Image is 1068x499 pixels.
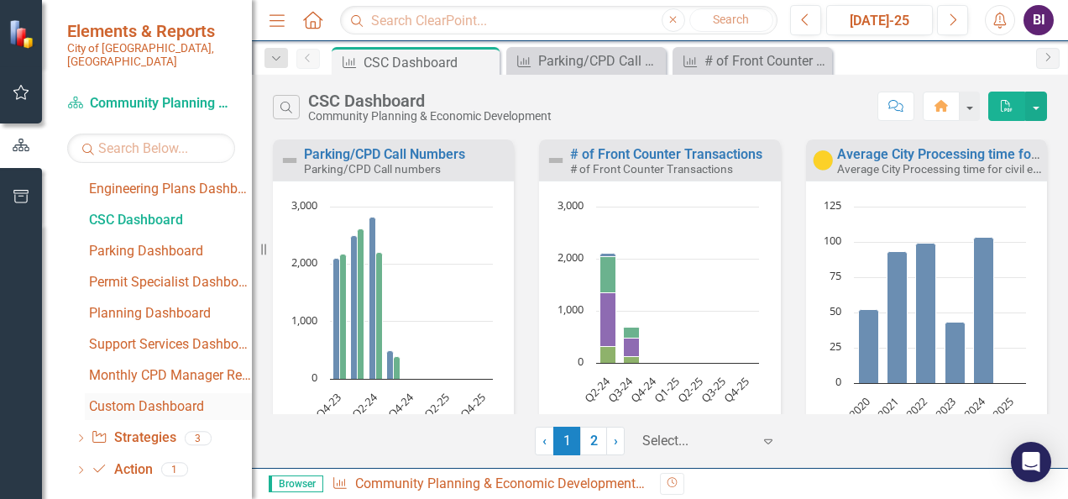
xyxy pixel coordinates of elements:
[858,309,878,383] path: 2020, 52. Average Days to Approval.
[600,207,749,339] g: UPS, bar series 2 of 4 with 7 bars.
[652,374,683,405] text: Q1-25
[308,92,552,110] div: CSC Dashboard
[385,389,416,421] text: Q4-24
[85,393,252,420] a: Custom Dashboard
[578,354,584,369] text: 0
[826,5,933,35] button: [DATE]-25
[903,394,930,422] text: 2022
[351,235,358,379] path: Q1-24, 2,497. CPD Calls.
[973,237,993,383] path: 2024, 103. Average Days to Approval.
[558,302,584,317] text: 1,000
[304,146,465,162] a: Parking/CPD Call Numbers
[85,300,252,327] a: Planning Dashboard
[89,181,252,197] div: Engineering Plans Dashboard
[340,6,777,35] input: Search ClearPoint...
[457,390,488,421] text: Q4-25
[915,243,935,383] path: 2022, 99. Average Days to Approval.
[510,50,662,71] a: Parking/CPD Call numbers
[280,150,300,171] img: Not Defined
[581,373,613,405] text: Q2-24
[580,427,607,455] a: 2
[1023,5,1054,35] button: BI
[832,11,927,31] div: [DATE]-25
[89,213,252,228] div: CSC Dashboard
[89,275,252,290] div: Permit Specialist Dashboard
[547,198,772,471] div: Chart. Highcharts interactive chart.
[89,399,252,414] div: Custom Dashboard
[312,390,343,421] text: Q4-23
[308,110,552,123] div: Community Planning & Economic Development
[85,238,252,265] a: Parking Dashboard
[961,393,988,421] text: 2024
[369,217,376,379] path: Q2-24, 2,823. CPD Calls.
[713,13,749,26] span: Search
[1011,442,1051,482] div: Open Intercom Messenger
[281,198,505,471] div: Chart. Highcharts interactive chart.
[547,198,767,471] svg: Interactive chart
[304,162,441,176] small: Parking/CPD Call numbers
[628,373,660,405] text: Q4-24
[830,268,841,283] text: 75
[376,252,383,379] path: Q2-24, 2,207. Parking Calls.
[945,322,965,383] path: 2023, 43. Average Days to Approval.
[814,198,1039,471] div: Chart. Highcharts interactive chart.
[291,255,317,270] text: 2,000
[340,254,347,379] path: Q4-23, 2,179. Parking Calls.
[311,370,317,385] text: 0
[989,394,1017,422] text: 2025
[814,198,1034,471] svg: Interactive chart
[348,389,380,421] text: Q2-24
[333,258,340,379] path: Q4-23, 2,095. CPD Calls.
[91,428,175,448] a: Strategies
[291,313,317,328] text: 1,000
[67,41,235,69] small: City of [GEOGRAPHIC_DATA], [GEOGRAPHIC_DATA]
[600,253,616,256] path: Q2-24, 74. SmartGov.
[600,256,616,292] path: Q2-24, 685. UPS.
[161,463,188,477] div: 1
[89,368,252,383] div: Monthly CPD Manager Report
[931,394,959,422] text: 2023
[333,207,485,380] g: CPD Calls, bar series 1 of 2 with 9 bars.
[605,373,636,405] text: Q3-24
[558,197,584,213] text: 3,000
[830,339,841,354] text: 25
[364,52,495,73] div: CSC Dashboard
[824,197,841,213] text: 125
[558,249,584,265] text: 2,000
[291,197,317,213] text: 3,000
[845,394,873,422] text: 2020
[570,146,762,162] a: # of Front Counter Transactions
[874,394,902,422] text: 2021
[674,374,705,405] text: Q2-25
[85,331,252,358] a: Support Services Dashboard
[91,460,152,480] a: Action
[85,207,252,234] a: CSC Dashboard
[85,269,252,296] a: Permit Specialist Dashboard
[614,433,618,449] span: ›
[698,374,729,405] text: Q3-25
[358,228,364,379] path: Q1-24, 2,619. Parking Calls.
[421,390,452,421] text: Q2-25
[281,198,501,471] svg: Interactive chart
[704,50,828,71] div: # of Front Counter Transactions
[625,326,639,327] path: Q3-24, 19. SmartGov.
[546,150,566,171] img: Not Defined
[67,21,235,41] span: Elements & Reports
[332,475,647,494] div: » »
[570,162,733,176] small: # of Front Counter Transactions
[394,356,400,379] path: Q3-24, 383. Parking Calls.
[538,50,662,71] div: Parking/CPD Call numbers
[824,233,841,248] text: 100
[624,338,640,356] path: Q3-24, 367. Teller.
[89,244,252,259] div: Parking Dashboard
[269,475,323,492] span: Browser
[813,150,833,171] img: Caution
[185,431,212,445] div: 3
[624,356,640,363] path: Q3-24, 114. Misc.
[887,251,907,383] path: 2021, 93. Average Days to Approval.
[830,303,841,318] text: 50
[721,374,752,405] text: Q4-25
[600,292,616,346] path: Q2-24, 1,044. Teller.
[67,134,235,163] input: Search Below...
